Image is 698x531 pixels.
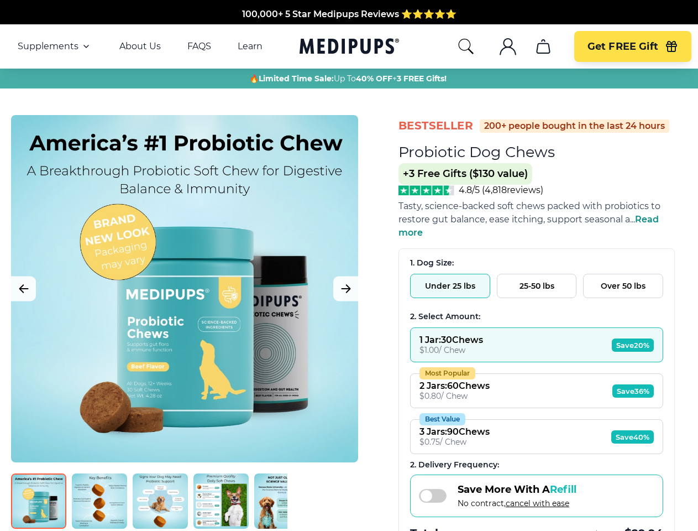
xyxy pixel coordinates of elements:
[530,33,557,60] button: cart
[410,419,663,454] button: Best Value3 Jars:90Chews$0.75/ ChewSave40%
[300,36,399,59] a: Medipups
[419,391,490,401] div: $ 0.80 / Chew
[165,22,533,32] span: Made In The [GEOGRAPHIC_DATA] from domestic & globally sourced ingredients
[11,473,66,529] img: Probiotic Dog Chews | Natural Dog Supplements
[587,40,658,53] span: Get FREE Gift
[419,437,490,447] div: $ 0.75 / Chew
[550,483,576,496] span: Refill
[574,31,691,62] button: Get FREE Gift
[495,33,521,60] button: account
[398,143,555,161] h1: Probiotic Dog Chews
[611,430,654,444] span: Save 40%
[459,185,543,195] span: 4.8/5 ( 4,818 reviews)
[18,40,93,53] button: Supplements
[398,118,473,133] span: BestSeller
[254,473,309,529] img: Probiotic Dog Chews | Natural Dog Supplements
[72,473,127,529] img: Probiotic Dog Chews | Natural Dog Supplements
[458,483,576,496] span: Save More With A
[497,274,577,298] button: 25-50 lbs
[238,41,263,52] a: Learn
[11,277,36,301] button: Previous Image
[410,373,663,408] button: Most Popular2 Jars:60Chews$0.80/ ChewSave36%
[410,311,663,322] div: 2. Select Amount:
[133,473,188,529] img: Probiotic Dog Chews | Natural Dog Supplements
[398,214,630,225] span: restore gut balance, ease itching, support seasonal a
[419,345,483,355] div: $ 1.00 / Chew
[612,384,654,398] span: Save 36%
[419,335,483,345] div: 1 Jar : 30 Chews
[119,41,161,52] a: About Us
[480,119,669,133] div: 200+ people bought in the last 24 hours
[398,163,532,185] span: +3 Free Gifts ($130 value)
[410,327,663,362] button: 1 Jar:30Chews$1.00/ ChewSave20%
[419,426,490,437] div: 3 Jars : 90 Chews
[187,41,211,52] a: FAQS
[458,498,576,508] span: No contract,
[419,413,465,425] div: Best Value
[410,258,663,268] div: 1. Dog Size:
[457,38,475,55] button: search
[398,185,454,195] img: Stars - 4.8
[333,277,358,301] button: Next Image
[419,367,475,379] div: Most Popular
[419,381,490,391] div: 2 Jars : 60 Chews
[193,473,249,529] img: Probiotic Dog Chews | Natural Dog Supplements
[583,274,663,298] button: Over 50 lbs
[410,460,499,470] span: 2 . Delivery Frequency:
[410,274,490,298] button: Under 25 lbs
[612,339,654,352] span: Save 20%
[249,73,447,84] span: 🔥 Up To +
[242,8,456,19] span: 100,000+ 5 Star Medipups Reviews ⭐️⭐️⭐️⭐️⭐️
[18,41,78,52] span: Supplements
[398,201,660,211] span: Tasty, science-backed soft chews packed with probiotics to
[506,498,569,508] span: cancel with ease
